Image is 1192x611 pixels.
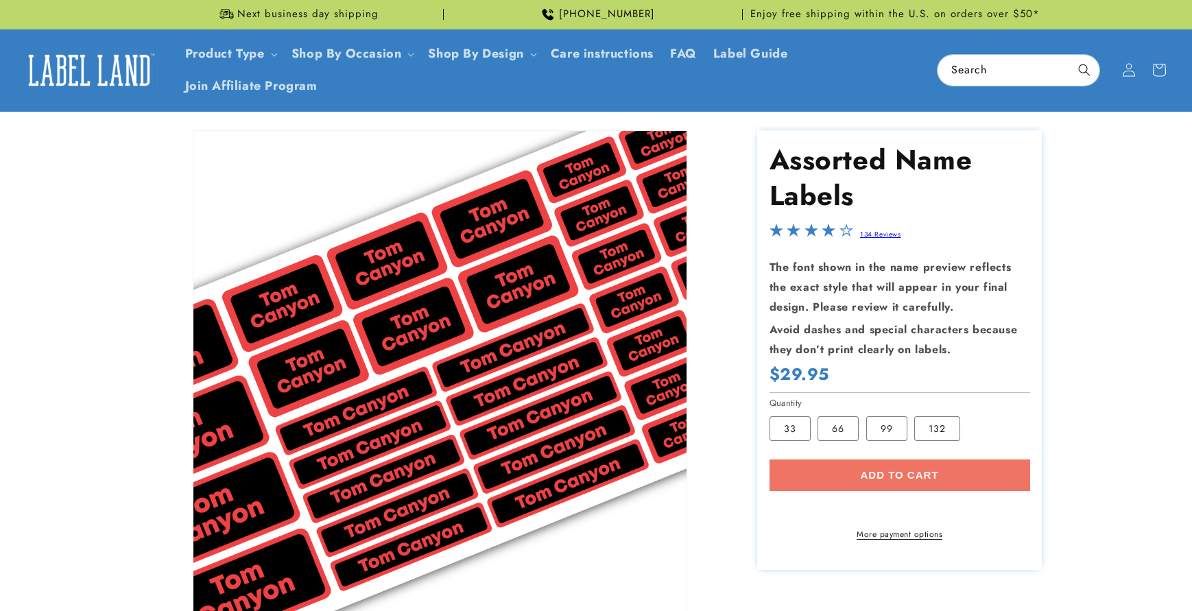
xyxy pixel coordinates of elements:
span: Next business day shipping [237,8,379,21]
label: 99 [866,416,907,441]
summary: Product Type [177,38,283,70]
a: Care instructions [543,38,662,70]
span: Label Guide [713,46,788,62]
img: Label Land [21,49,158,91]
span: [PHONE_NUMBER] [559,8,655,21]
a: Shop By Design [428,45,523,62]
h1: Assorted Name Labels [770,142,1030,213]
span: Join Affiliate Program [185,78,318,94]
a: Label Land [16,44,163,97]
a: FAQ [662,38,705,70]
summary: Shop By Occasion [283,38,420,70]
strong: Avoid dashes and special characters because they don’t print clearly on labels. [770,322,1018,357]
summary: Shop By Design [420,38,542,70]
a: Join Affiliate Program [177,70,326,102]
legend: Quantity [770,396,804,410]
label: 33 [770,416,811,441]
label: 66 [818,416,859,441]
a: Label Guide [705,38,796,70]
strong: The font shown in the name preview reflects the exact style that will appear in your final design... [770,259,1012,315]
span: Care instructions [551,46,654,62]
a: Product Type [185,45,265,62]
button: Search [1069,55,1099,85]
a: 134 Reviews [860,229,901,239]
span: Enjoy free shipping within the U.S. on orders over $50* [750,8,1040,21]
span: $29.95 [770,363,830,385]
a: More payment options [770,528,1030,540]
label: 132 [914,416,960,441]
span: 4.2-star overall rating [770,227,853,243]
span: Shop By Occasion [291,46,402,62]
span: FAQ [670,46,697,62]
